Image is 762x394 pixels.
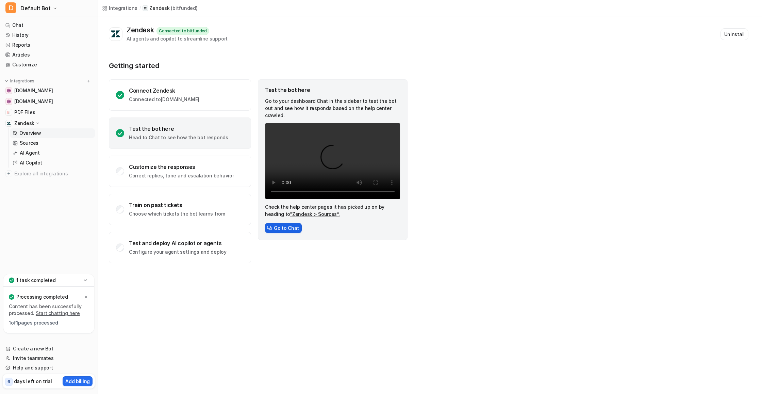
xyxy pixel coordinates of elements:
[10,148,95,158] a: AI Agent
[129,87,199,94] div: Connect Zendesk
[149,5,169,12] p: Zendesk
[20,149,40,156] p: AI Agent
[9,303,89,317] p: Content has been successfully processed.
[14,120,34,127] p: Zendesk
[109,62,408,70] p: Getting started
[3,97,95,106] a: bitfunded.gitbook.io[DOMAIN_NAME]
[267,225,272,230] img: ChatIcon
[265,123,400,199] video: Your browser does not support the video tag.
[7,89,11,93] img: www.bitfunded.com
[129,202,225,208] div: Train on past tickets
[3,108,95,117] a: PDF FilesPDF Files
[10,78,34,84] p: Integrations
[9,319,89,326] p: 1 of 1 pages processed
[129,163,234,170] div: Customize the responses
[129,249,227,255] p: Configure your agent settings and deploy
[129,96,199,103] p: Connected to
[14,98,53,105] span: [DOMAIN_NAME]
[265,223,302,233] button: Go to Chat
[3,169,95,178] a: Explore all integrations
[111,30,121,38] img: Zendesk logo
[7,99,11,104] img: bitfunded.gitbook.io
[171,5,197,12] p: ( bitfunded )
[5,170,12,177] img: explore all integrations
[139,5,141,11] span: /
[5,2,16,13] span: D
[161,96,199,102] a: [DOMAIN_NAME]
[129,134,228,141] p: Head to Chat to see how the bot responds
[3,363,95,373] a: Help and support
[265,86,400,93] div: Test the bot here
[10,138,95,148] a: Sources
[129,240,227,247] div: Test and deploy AI copilot or agents
[129,172,234,179] p: Correct replies, tone and escalation behavior
[3,86,95,95] a: www.bitfunded.com[DOMAIN_NAME]
[3,344,95,353] a: Create a new Bot
[16,277,56,284] p: 1 task completed
[86,79,91,83] img: menu_add.svg
[3,353,95,363] a: Invite teammates
[265,203,400,218] p: Check the help center pages it has picked up on by heading to
[3,50,95,60] a: Articles
[20,3,51,13] span: Default Bot
[14,168,92,179] span: Explore all integrations
[7,110,11,114] img: PDF Files
[127,35,228,42] div: AI agents and copilot to streamline support
[290,211,339,217] a: “Zendesk > Sources”.
[129,210,225,217] p: Choose which tickets the bot learns from
[20,159,42,166] p: AI Copilot
[4,79,9,83] img: expand menu
[265,97,400,119] p: Go to your dashboard Chat in the sidebar to test the bot out and see how it responds based on the...
[3,40,95,50] a: Reports
[3,30,95,40] a: History
[10,128,95,138] a: Overview
[16,294,68,300] p: Processing completed
[143,5,197,12] a: Zendesk(bitfunded)
[63,376,93,386] button: Add billing
[3,60,95,69] a: Customize
[14,109,35,116] span: PDF Files
[19,130,41,137] p: Overview
[127,26,156,34] div: Zendesk
[102,4,137,12] a: Integrations
[65,378,90,385] p: Add billing
[109,4,137,12] div: Integrations
[129,125,228,132] div: Test the bot here
[20,140,38,146] p: Sources
[14,87,53,94] span: [DOMAIN_NAME]
[7,379,10,385] p: 6
[14,378,52,385] p: days left on trial
[3,20,95,30] a: Chat
[36,310,80,316] a: Start chatting here
[3,78,36,84] button: Integrations
[156,27,209,35] div: Connected to bitfunded
[720,28,748,40] button: Uninstall
[7,121,11,125] img: Zendesk
[10,158,95,168] a: AI Copilot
